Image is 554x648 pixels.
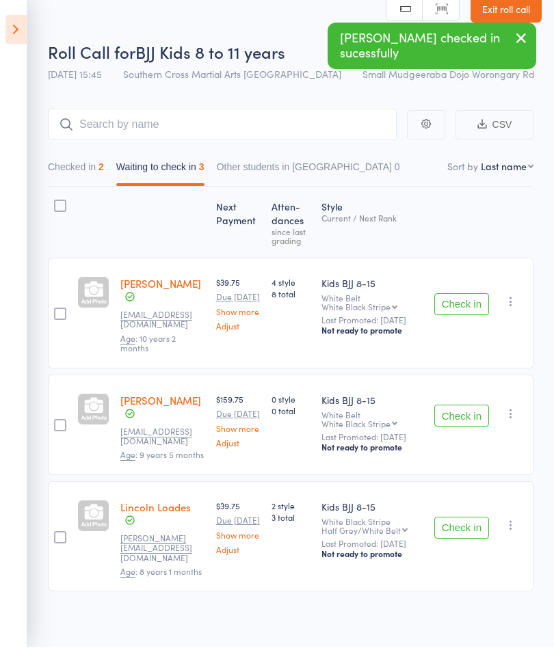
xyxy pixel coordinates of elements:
div: Style [316,193,429,252]
small: kevin.loades@gmail.com [120,534,205,563]
a: Lincoln Loades [120,500,191,515]
a: Show more [216,424,261,433]
small: fcavdarski@hotmail.com [120,310,205,330]
button: Checked in2 [48,155,104,187]
div: Kids BJJ 8-15 [321,277,423,291]
span: BJJ Kids 8 to 11 years [135,41,285,64]
button: Check in [434,405,489,427]
div: Not ready to promote [321,442,423,453]
span: Southern Cross Martial Arts [GEOGRAPHIC_DATA] [123,68,341,81]
small: Due [DATE] [216,409,261,419]
input: Search by name [48,109,397,141]
button: Other students in [GEOGRAPHIC_DATA]0 [217,155,400,187]
div: [PERSON_NAME] checked in sucessfully [328,23,536,70]
div: White Black Stripe [321,517,423,535]
span: : 8 years 1 months [120,566,202,578]
div: Kids BJJ 8-15 [321,394,423,407]
div: $159.75 [216,394,261,448]
span: Small Mudgeeraba Dojo Worongary Rd [362,68,535,81]
span: 8 total [272,288,311,300]
div: White Belt [321,411,423,429]
div: Kids BJJ 8-15 [321,500,423,514]
a: Show more [216,308,261,316]
small: Last Promoted: [DATE] [321,433,423,442]
div: Next Payment [211,193,266,252]
a: Adjust [216,545,261,554]
div: since last grading [272,228,311,245]
span: 0 total [272,405,311,417]
div: Atten­dances [266,193,316,252]
small: Last Promoted: [DATE] [321,539,423,549]
a: Adjust [216,439,261,448]
div: Current / Next Rank [321,214,423,223]
div: Not ready to promote [321,549,423,560]
button: Check in [434,294,489,316]
a: Show more [216,531,261,540]
div: Half Grey/White Belt [321,526,401,535]
small: Due [DATE] [216,516,261,526]
button: Waiting to check in3 [116,155,205,187]
span: : 9 years 5 months [120,449,204,461]
a: Adjust [216,322,261,331]
div: 2 [98,162,104,173]
a: [PERSON_NAME] [120,277,201,291]
div: White Black Stripe [321,303,391,312]
div: 3 [199,162,205,173]
button: Check in [434,517,489,539]
label: Sort by [447,160,478,174]
small: Due [DATE] [216,293,261,302]
span: : 10 years 2 months [120,333,176,354]
div: $39.75 [216,277,261,331]
span: 4 style [272,277,311,288]
div: White Belt [321,294,423,312]
span: 3 total [272,512,311,524]
div: 0 [395,162,400,173]
div: $39.75 [216,500,261,554]
div: Last name [481,160,527,174]
span: [DATE] 15:45 [48,68,102,81]
span: 0 style [272,394,311,405]
small: atbs04@hotmail.com [120,427,205,447]
a: [PERSON_NAME] [120,394,201,408]
span: Roll Call for [48,41,135,64]
button: CSV [456,111,533,140]
div: Not ready to promote [321,325,423,336]
span: 2 style [272,500,311,512]
small: Last Promoted: [DATE] [321,316,423,325]
div: White Black Stripe [321,420,391,429]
